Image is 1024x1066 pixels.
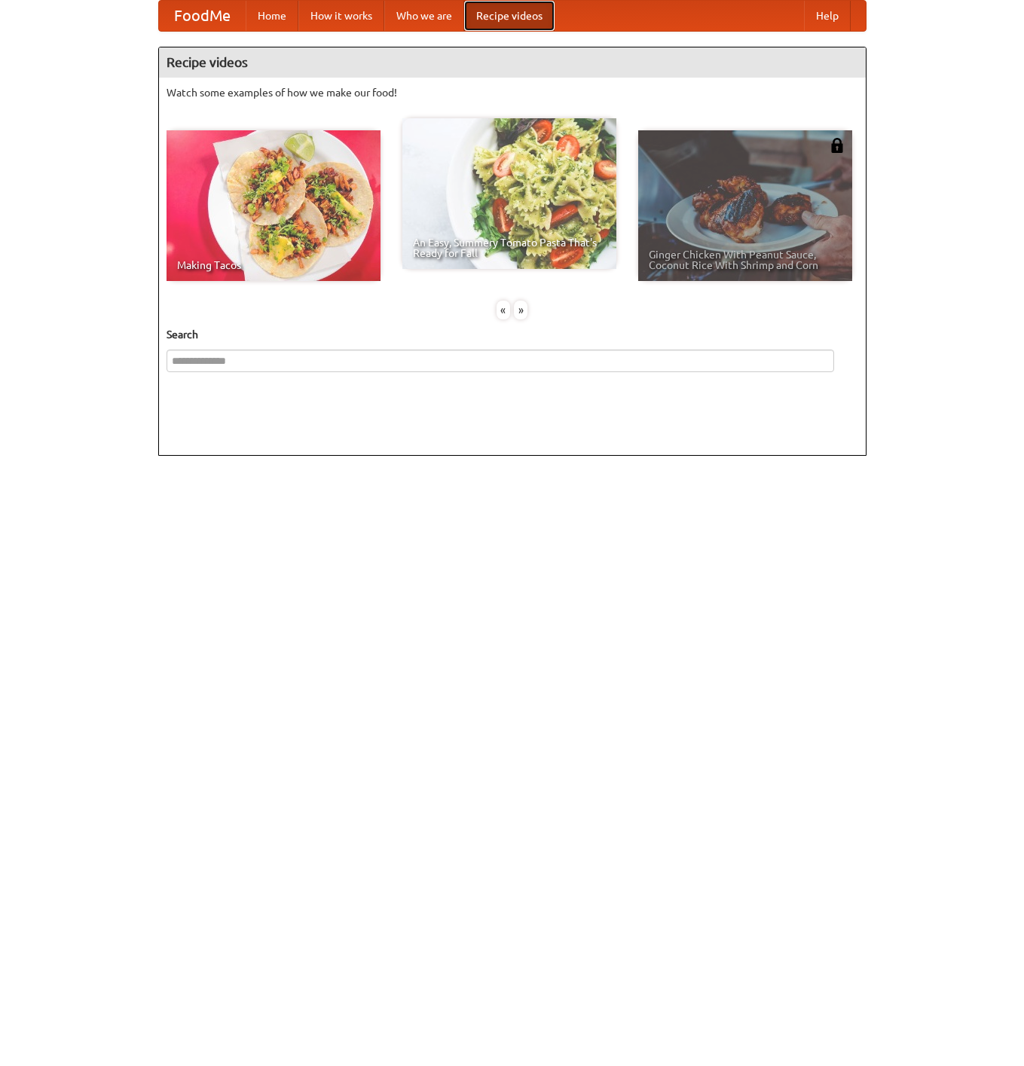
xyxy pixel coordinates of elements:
img: 483408.png [830,138,845,153]
div: « [497,301,510,319]
a: Home [246,1,298,31]
a: Who we are [384,1,464,31]
h5: Search [167,327,858,342]
a: How it works [298,1,384,31]
a: Making Tacos [167,130,381,281]
a: FoodMe [159,1,246,31]
h4: Recipe videos [159,47,866,78]
a: Recipe videos [464,1,555,31]
a: An Easy, Summery Tomato Pasta That's Ready for Fall [402,118,616,269]
p: Watch some examples of how we make our food! [167,85,858,100]
span: An Easy, Summery Tomato Pasta That's Ready for Fall [413,237,606,258]
a: Help [804,1,851,31]
div: » [514,301,527,319]
span: Making Tacos [177,260,370,270]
